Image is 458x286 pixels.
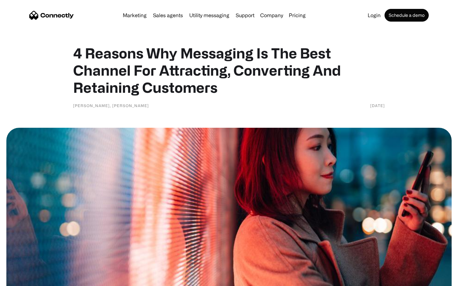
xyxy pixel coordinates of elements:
a: Pricing [286,13,308,18]
a: Sales agents [150,13,185,18]
a: Support [233,13,257,18]
aside: Language selected: English [6,275,38,284]
div: Company [260,11,283,20]
h1: 4 Reasons Why Messaging Is The Best Channel For Attracting, Converting And Retaining Customers [73,44,385,96]
a: Schedule a demo [385,9,429,22]
div: [DATE] [370,102,385,109]
div: [PERSON_NAME], [PERSON_NAME] [73,102,149,109]
a: Utility messaging [187,13,232,18]
a: Marketing [120,13,149,18]
ul: Language list [13,275,38,284]
a: Login [365,13,383,18]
